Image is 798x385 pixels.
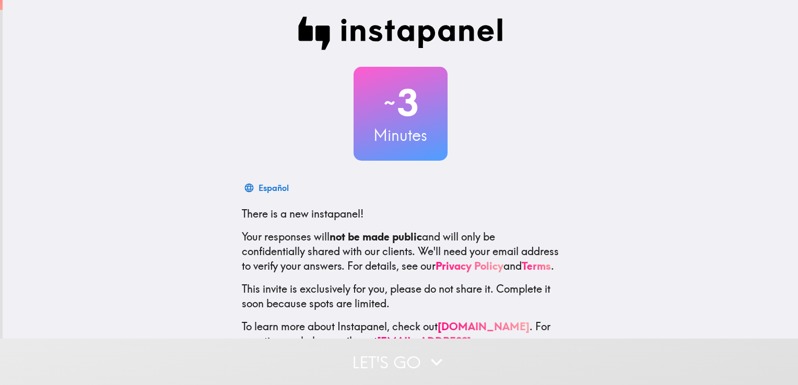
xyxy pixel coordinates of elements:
[242,177,293,198] button: Español
[242,319,559,363] p: To learn more about Instapanel, check out . For questions or help, email us at .
[242,207,363,220] span: There is a new instapanel!
[354,81,448,124] h2: 3
[438,320,530,333] a: [DOMAIN_NAME]
[259,181,289,195] div: Español
[330,230,422,243] b: not be made public
[354,124,448,146] h3: Minutes
[242,282,559,311] p: This invite is exclusively for you, please do not share it. Complete it soon because spots are li...
[242,230,559,273] p: Your responses will and will only be confidentially shared with our clients. We'll need your emai...
[298,17,503,50] img: Instapanel
[522,259,551,272] a: Terms
[382,87,397,118] span: ~
[436,259,503,272] a: Privacy Policy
